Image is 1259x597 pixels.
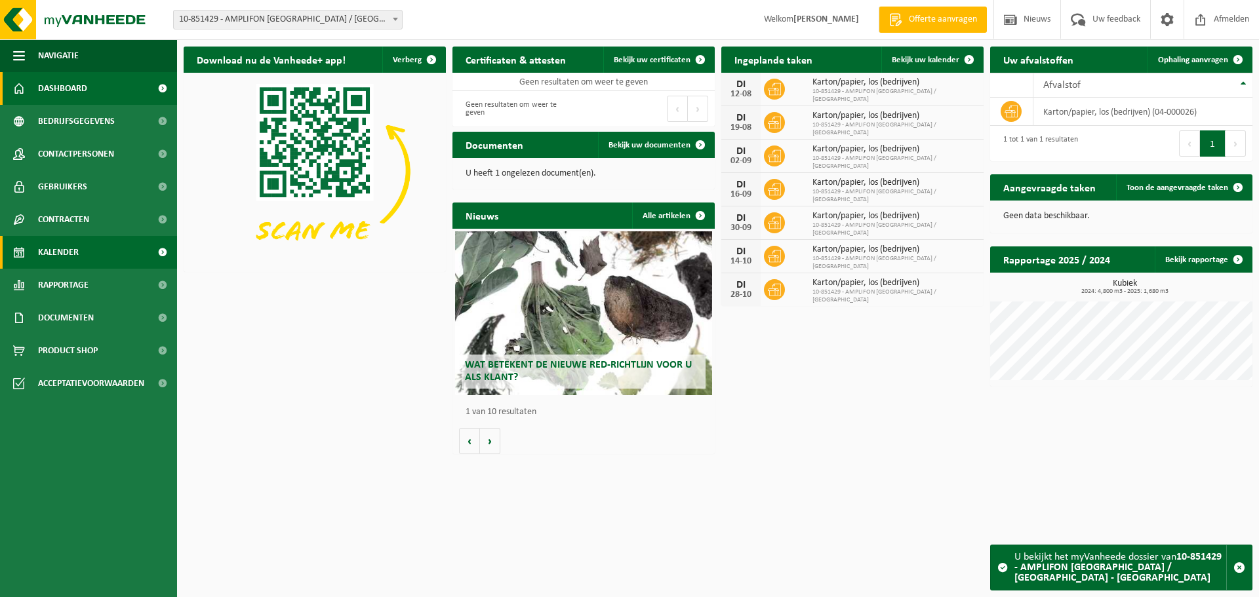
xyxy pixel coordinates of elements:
[184,47,359,72] h2: Download nu de Vanheede+ app!
[1226,130,1246,157] button: Next
[38,334,98,367] span: Product Shop
[812,255,977,271] span: 10-851429 - AMPLIFON [GEOGRAPHIC_DATA] / [GEOGRAPHIC_DATA]
[1200,130,1226,157] button: 1
[609,141,690,149] span: Bekijk uw documenten
[466,169,702,178] p: U heeft 1 ongelezen document(en).
[812,278,977,288] span: Karton/papier, los (bedrijven)
[38,72,87,105] span: Dashboard
[728,79,754,90] div: DI
[881,47,982,73] a: Bekijk uw kalender
[465,360,692,383] span: Wat betekent de nieuwe RED-richtlijn voor u als klant?
[38,39,79,72] span: Navigatie
[728,90,754,99] div: 12-08
[667,96,688,122] button: Previous
[997,288,1252,295] span: 2024: 4,800 m3 - 2025: 1,680 m3
[990,47,1087,72] h2: Uw afvalstoffen
[38,138,114,170] span: Contactpersonen
[452,202,511,228] h2: Nieuws
[812,221,977,237] span: 10-851429 - AMPLIFON [GEOGRAPHIC_DATA] / [GEOGRAPHIC_DATA]
[38,236,79,269] span: Kalender
[721,47,826,72] h2: Ingeplande taken
[728,213,754,223] div: DI
[728,123,754,132] div: 19-08
[812,144,977,155] span: Karton/papier, los (bedrijven)
[728,246,754,257] div: DI
[452,73,715,91] td: Geen resultaten om weer te geven
[812,178,977,188] span: Karton/papier, los (bedrijven)
[38,203,89,236] span: Contracten
[632,202,713,229] a: Alle artikelen
[1116,174,1251,201] a: Toon de aangevraagde taken
[1155,246,1251,273] a: Bekijk rapportage
[997,279,1252,295] h3: Kubiek
[812,88,977,104] span: 10-851429 - AMPLIFON [GEOGRAPHIC_DATA] / [GEOGRAPHIC_DATA]
[906,13,980,26] span: Offerte aanvragen
[1158,56,1228,64] span: Ophaling aanvragen
[184,73,446,269] img: Download de VHEPlus App
[990,246,1123,272] h2: Rapportage 2025 / 2024
[614,56,690,64] span: Bekijk uw certificaten
[892,56,959,64] span: Bekijk uw kalender
[480,428,500,454] button: Volgende
[1127,183,1228,192] span: Toon de aangevraagde taken
[452,47,579,72] h2: Certificaten & attesten
[812,244,977,255] span: Karton/papier, los (bedrijven)
[879,7,987,33] a: Offerte aanvragen
[728,146,754,157] div: DI
[812,288,977,304] span: 10-851429 - AMPLIFON [GEOGRAPHIC_DATA] / [GEOGRAPHIC_DATA]
[455,231,712,395] a: Wat betekent de nieuwe RED-richtlijn voor u als klant?
[38,105,115,138] span: Bedrijfsgegevens
[38,170,87,203] span: Gebruikers
[1003,212,1239,221] p: Geen data beschikbaar.
[728,113,754,123] div: DI
[1148,47,1251,73] a: Ophaling aanvragen
[812,155,977,170] span: 10-851429 - AMPLIFON [GEOGRAPHIC_DATA] / [GEOGRAPHIC_DATA]
[990,174,1109,200] h2: Aangevraagde taken
[1179,130,1200,157] button: Previous
[173,10,403,29] span: 10-851429 - AMPLIFON BELGIUM / LEUVEN - LEUVEN
[38,269,89,301] span: Rapportage
[459,94,577,123] div: Geen resultaten om weer te geven
[1014,545,1226,590] div: U bekijkt het myVanheede dossier van
[812,77,977,88] span: Karton/papier, los (bedrijven)
[812,121,977,137] span: 10-851429 - AMPLIFON [GEOGRAPHIC_DATA] / [GEOGRAPHIC_DATA]
[728,257,754,266] div: 14-10
[393,56,422,64] span: Verberg
[812,211,977,221] span: Karton/papier, los (bedrijven)
[997,129,1078,158] div: 1 tot 1 van 1 resultaten
[603,47,713,73] a: Bekijk uw certificaten
[728,190,754,199] div: 16-09
[812,111,977,121] span: Karton/papier, los (bedrijven)
[598,132,713,158] a: Bekijk uw documenten
[1014,552,1222,583] strong: 10-851429 - AMPLIFON [GEOGRAPHIC_DATA] / [GEOGRAPHIC_DATA] - [GEOGRAPHIC_DATA]
[466,408,708,417] p: 1 van 10 resultaten
[728,180,754,190] div: DI
[728,157,754,166] div: 02-09
[459,428,480,454] button: Vorige
[688,96,708,122] button: Next
[38,367,144,400] span: Acceptatievoorwaarden
[452,132,536,157] h2: Documenten
[728,280,754,290] div: DI
[793,14,859,24] strong: [PERSON_NAME]
[812,188,977,204] span: 10-851429 - AMPLIFON [GEOGRAPHIC_DATA] / [GEOGRAPHIC_DATA]
[174,10,402,29] span: 10-851429 - AMPLIFON BELGIUM / LEUVEN - LEUVEN
[728,290,754,299] div: 28-10
[1033,98,1252,126] td: karton/papier, los (bedrijven) (04-000026)
[728,223,754,233] div: 30-09
[1043,80,1081,90] span: Afvalstof
[38,301,94,334] span: Documenten
[382,47,445,73] button: Verberg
